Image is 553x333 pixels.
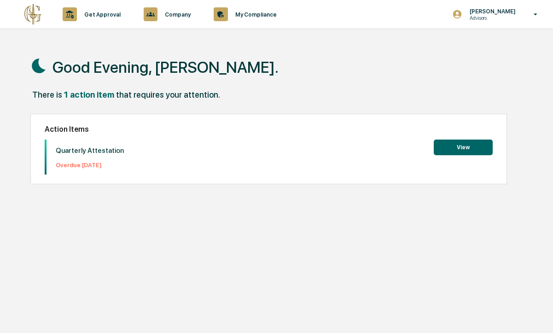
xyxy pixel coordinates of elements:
[64,90,114,99] div: 1 action item
[52,58,279,76] h1: Good Evening, [PERSON_NAME].
[434,140,493,155] button: View
[157,11,195,18] p: Company
[77,11,125,18] p: Get Approval
[228,11,281,18] p: My Compliance
[56,162,124,169] p: Overdue: [DATE]
[462,15,520,21] p: Advisors
[462,8,520,15] p: [PERSON_NAME]
[56,146,124,155] p: Quarterly Attestation
[45,125,493,134] h2: Action Items
[22,3,44,25] img: logo
[434,142,493,151] a: View
[116,90,220,99] div: that requires your attention.
[32,90,62,99] div: There is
